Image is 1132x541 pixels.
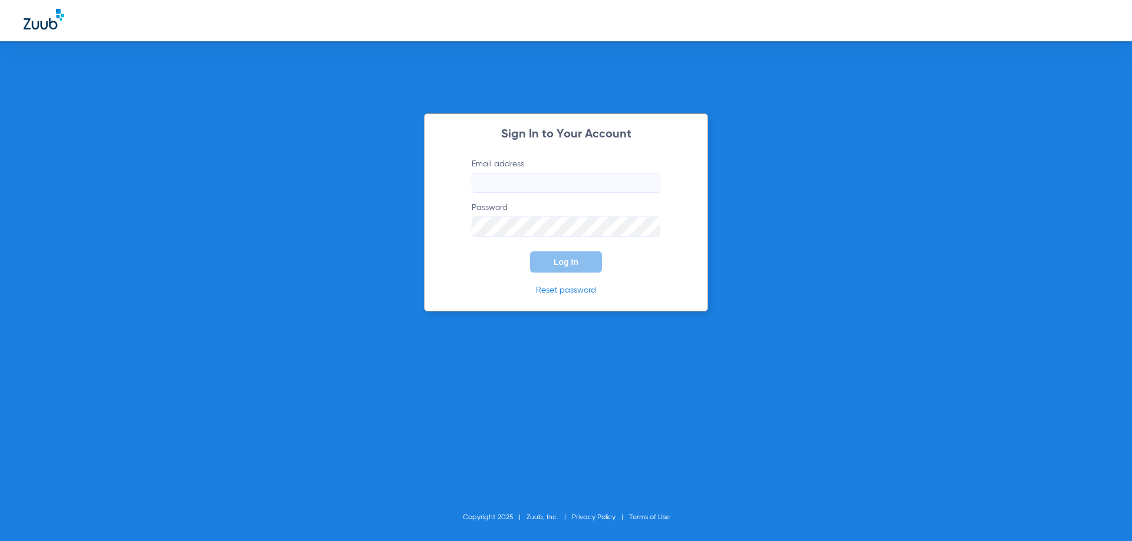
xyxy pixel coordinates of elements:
a: Privacy Policy [572,514,616,521]
h2: Sign In to Your Account [454,129,678,140]
input: Email address [472,173,660,193]
input: Password [472,217,660,237]
a: Reset password [536,286,596,294]
span: Log In [554,257,578,267]
li: Zuub, Inc. [526,512,572,523]
button: Log In [530,251,602,273]
img: Zuub Logo [24,9,64,29]
label: Email address [472,158,660,193]
li: Copyright 2025 [463,512,526,523]
label: Password [472,202,660,237]
a: Terms of Use [629,514,670,521]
